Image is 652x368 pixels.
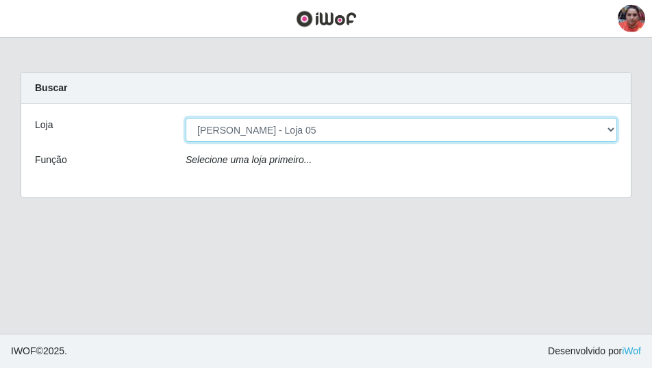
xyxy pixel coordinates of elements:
label: Loja [35,118,53,132]
span: © 2025 . [11,344,67,358]
span: IWOF [11,345,36,356]
i: Selecione uma loja primeiro... [186,154,312,165]
a: iWof [622,345,641,356]
label: Função [35,153,67,167]
img: CoreUI Logo [296,10,357,27]
span: Desenvolvido por [548,344,641,358]
strong: Buscar [35,82,67,93]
